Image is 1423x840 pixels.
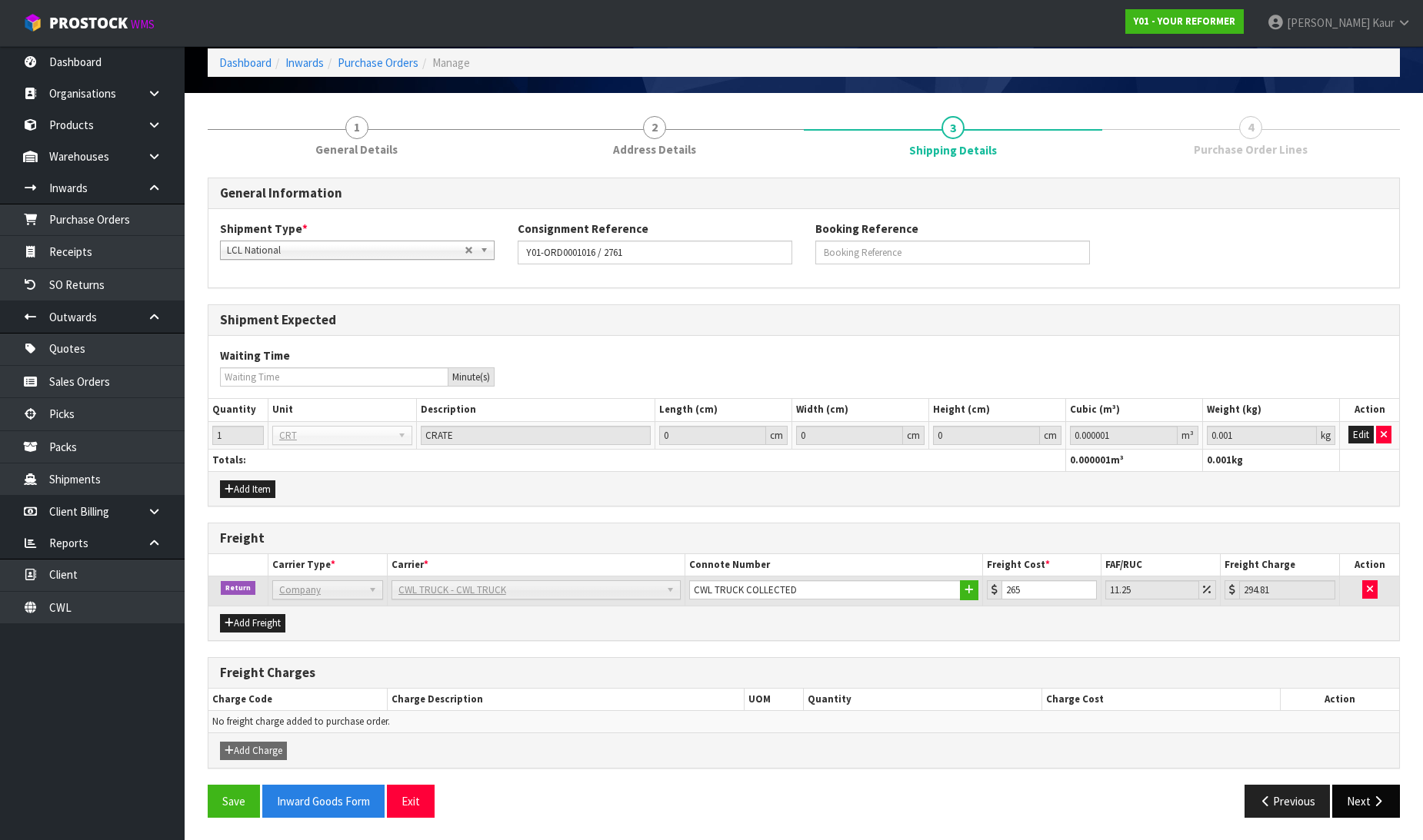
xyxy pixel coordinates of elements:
span: Shipping Details [208,166,1400,829]
th: Length (cm) [655,399,791,421]
h3: Freight Charges [220,666,1388,680]
label: Consignment Reference [518,221,648,237]
span: CRT [279,427,392,445]
button: Next [1332,785,1400,818]
a: Dashboard [219,55,272,70]
label: Waiting Time [220,347,290,364]
button: Inward Goods Form [262,785,385,818]
td: No freight charge added to purchase order. [208,710,1399,732]
span: Purchase Order Lines [1194,141,1308,158]
input: Length [659,426,766,445]
th: Carrier Type [268,554,387,576]
input: Description [421,426,651,445]
th: Weight (kg) [1203,399,1340,421]
th: FAF/RUC [1101,554,1221,576]
input: Quantity [212,426,264,445]
input: Width [796,426,903,445]
button: Add Freight [220,614,285,632]
input: Waiting Time [220,367,448,387]
th: Charge Code [208,689,387,711]
span: Manage [432,55,470,70]
th: Unit [268,399,417,421]
th: Connote Number [685,554,982,576]
label: Booking Reference [815,221,918,237]
th: Description [417,399,655,421]
input: Consignment Reference [518,241,792,264]
button: Edit [1348,426,1374,444]
input: Freight Charge [1239,580,1335,599]
button: Previous [1245,785,1331,818]
span: 0.000001 [1070,453,1111,466]
a: Purchase Orders [338,55,418,70]
span: CWL TRUCK - CWL TRUCK [398,581,660,599]
th: UOM [745,689,804,711]
h3: Shipment Expected [220,313,1388,327]
div: kg [1317,426,1335,445]
span: Kaur [1372,15,1395,30]
span: ProStock [49,13,128,33]
div: m³ [1178,426,1198,445]
span: 0.001 [1207,453,1231,466]
div: Minute(s) [448,367,495,387]
input: Weight [1207,426,1317,445]
span: Return [221,581,255,595]
th: Action [1340,554,1399,576]
input: Connote Number 1 [689,580,961,599]
img: cube-alt.png [23,13,42,32]
button: Add Charge [220,742,287,760]
span: Company [279,581,362,599]
span: General Details [315,141,398,158]
th: Quantity [804,689,1042,711]
th: Carrier [387,554,685,576]
div: cm [1040,426,1061,445]
button: Exit [387,785,435,818]
div: cm [903,426,925,445]
th: Freight Cost [982,554,1101,576]
span: LCL National [227,241,465,260]
input: Height [933,426,1040,445]
span: 4 [1239,116,1262,139]
a: Y01 - YOUR REFORMER [1125,9,1244,34]
input: Booking Reference [815,241,1090,264]
a: Inwards [285,55,324,70]
h3: Freight [220,531,1388,546]
th: Charge Description [387,689,744,711]
h3: General Information [220,186,1388,201]
span: 2 [643,116,666,139]
span: Shipping Details [909,142,997,158]
th: Width (cm) [792,399,929,421]
input: Cubic [1070,426,1178,445]
th: Height (cm) [929,399,1066,421]
th: Action [1280,689,1399,711]
small: WMS [131,17,155,32]
th: kg [1203,449,1340,471]
th: Charge Cost [1042,689,1281,711]
input: Freight Cost [1001,580,1098,599]
th: Action [1340,399,1399,421]
span: 1 [345,116,368,139]
th: Cubic (m³) [1066,399,1203,421]
th: Freight Charge [1221,554,1340,576]
input: Freight Adjustment [1105,580,1199,599]
span: 3 [941,116,965,139]
th: Quantity [208,399,268,421]
th: Totals: [208,449,1066,471]
strong: Y01 - YOUR REFORMER [1134,15,1235,28]
button: Save [208,785,260,818]
div: cm [766,426,788,445]
button: Add Item [220,480,275,499]
label: Shipment Type [220,221,308,237]
th: m³ [1066,449,1203,471]
span: [PERSON_NAME] [1287,15,1370,30]
span: Address Details [613,141,696,158]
